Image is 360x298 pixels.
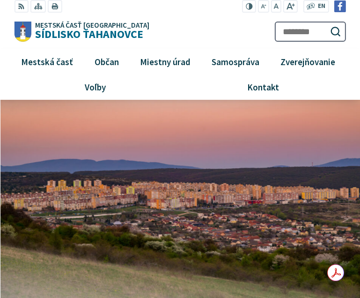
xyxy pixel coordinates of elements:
a: Samospráva [205,49,266,74]
a: Mestská časť [14,49,80,74]
span: Samospráva [208,49,263,74]
span: Občan [91,49,122,74]
span: Zverejňovanie [277,49,338,74]
span: EN [318,1,325,11]
a: Voľby [18,74,173,100]
span: Miestny úrad [136,49,194,74]
span: Mestská časť [GEOGRAPHIC_DATA] [35,22,149,29]
h1: Sídlisko Ťahanovce [31,22,149,40]
img: Prejsť na Facebook stránku [334,0,346,12]
span: Voľby [81,74,110,100]
a: Občan [88,49,126,74]
span: Mestská časť [18,49,77,74]
img: Prejsť na domovskú stránku [14,22,31,42]
a: EN [315,1,328,11]
a: Logo Sídlisko Ťahanovce, prejsť na domovskú stránku. [14,22,149,42]
span: Kontakt [243,74,282,100]
a: Kontakt [180,74,345,100]
a: Miestny úrad [133,49,198,74]
a: Zverejňovanie [273,49,342,74]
